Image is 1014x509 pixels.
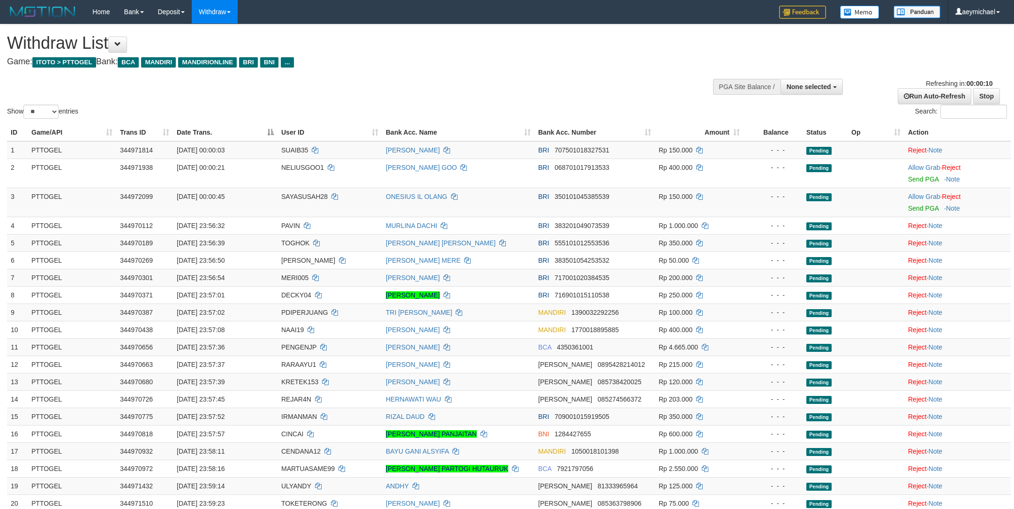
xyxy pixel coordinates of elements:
a: Reject [908,291,927,299]
td: PTTOGEL [28,390,116,408]
img: MOTION_logo.png [7,5,78,19]
td: PTTOGEL [28,217,116,234]
span: Pending [806,164,832,172]
div: - - - [747,290,799,300]
td: PTTOGEL [28,373,116,390]
td: · [904,141,1011,159]
span: Rp 150.000 [659,146,692,154]
td: · [904,234,1011,251]
span: 344970775 [120,413,153,420]
td: 11 [7,338,28,356]
a: Reject [908,465,927,472]
td: 13 [7,373,28,390]
h4: Game: Bank: [7,57,667,67]
span: MARTUASAME99 [281,465,335,472]
span: NELIUSGOO1 [281,164,324,171]
td: 4 [7,217,28,234]
img: Button%20Memo.svg [840,6,879,19]
td: PTTOGEL [28,251,116,269]
a: [PERSON_NAME] [386,361,440,368]
span: · [908,164,942,171]
img: panduan.png [894,6,940,18]
a: [PERSON_NAME] PANJAITAN [386,430,477,438]
span: Rp 400.000 [659,164,692,171]
a: Note [929,378,943,386]
span: Pending [806,292,832,300]
span: 344971938 [120,164,153,171]
div: - - - [747,412,799,421]
span: Copy 383201049073539 to clipboard [555,222,609,229]
a: Note [929,274,943,281]
a: Reject [908,482,927,490]
th: User ID: activate to sort column ascending [278,124,382,141]
a: RIZAL DAUD [386,413,425,420]
a: Note [929,395,943,403]
span: Pending [806,327,832,334]
td: 3 [7,188,28,217]
td: PTTOGEL [28,425,116,442]
span: Rp 203.000 [659,395,692,403]
a: Reject [908,395,927,403]
a: [PERSON_NAME] GOO [386,164,457,171]
span: DECKY04 [281,291,311,299]
a: Reject [908,361,927,368]
span: Copy 1770018895885 to clipboard [571,326,619,334]
span: Copy 555101012553536 to clipboard [555,239,609,247]
span: BRI [538,257,549,264]
td: 14 [7,390,28,408]
td: · [904,442,1011,460]
a: Reject [908,326,927,334]
a: [PERSON_NAME] [386,291,440,299]
span: [DATE] 23:57:45 [177,395,225,403]
span: 344970371 [120,291,153,299]
div: - - - [747,163,799,172]
a: Note [929,291,943,299]
span: BRI [538,146,549,154]
a: Note [929,309,943,316]
td: · [904,373,1011,390]
td: 2 [7,159,28,188]
td: 16 [7,425,28,442]
a: Note [929,413,943,420]
a: [PERSON_NAME] PARTOGI HUTAURUK [386,465,508,472]
a: Note [946,205,960,212]
span: Pending [806,257,832,265]
span: BCA [118,57,139,68]
span: Rp 1.000.000 [659,448,698,455]
div: - - - [747,360,799,369]
span: Pending [806,431,832,439]
a: [PERSON_NAME] [386,343,440,351]
span: Refreshing in: [926,80,992,87]
a: Note [929,500,943,507]
span: 344970301 [120,274,153,281]
div: - - - [747,395,799,404]
span: Pending [806,448,832,456]
div: - - - [747,447,799,456]
span: PDIPERJUANG [281,309,328,316]
span: Pending [806,193,832,201]
span: 344970438 [120,326,153,334]
div: - - - [747,377,799,387]
span: 344970189 [120,239,153,247]
a: [PERSON_NAME] [386,378,440,386]
a: [PERSON_NAME] MERE [386,257,460,264]
td: PTTOGEL [28,286,116,304]
span: [DATE] 23:56:32 [177,222,225,229]
a: TRI [PERSON_NAME] [386,309,452,316]
span: 344970269 [120,257,153,264]
td: · [904,269,1011,286]
a: Reject [942,164,961,171]
div: - - - [747,429,799,439]
span: Rp 4.665.000 [659,343,698,351]
span: 344970972 [120,465,153,472]
span: Copy 085274566372 to clipboard [598,395,641,403]
span: [DATE] 23:56:54 [177,274,225,281]
span: IRMANMAN [281,413,317,420]
span: Rp 200.000 [659,274,692,281]
span: [DATE] 23:57:02 [177,309,225,316]
span: Copy 383501054253532 to clipboard [555,257,609,264]
td: 1 [7,141,28,159]
td: · [904,425,1011,442]
span: 344972099 [120,193,153,200]
span: Pending [806,274,832,282]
